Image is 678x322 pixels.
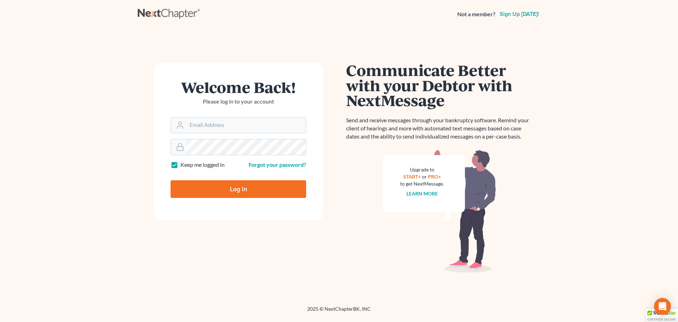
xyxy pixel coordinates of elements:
[171,180,306,198] input: Log In
[400,180,444,187] div: to get NextMessage.
[498,11,540,17] a: Sign up [DATE]!
[346,116,533,141] p: Send and receive messages through your bankruptcy software. Remind your client of hearings and mo...
[383,149,496,273] img: nextmessage_bg-59042aed3d76b12b5cd301f8e5b87938c9018125f34e5fa2b7a6b67550977c72.svg
[654,298,671,315] div: Open Intercom Messenger
[346,63,533,108] h1: Communicate Better with your Debtor with NextMessage
[457,10,495,18] strong: Not a member?
[406,191,438,197] a: Learn more
[187,117,306,133] input: Email Address
[403,174,421,180] a: START+
[171,80,306,95] h1: Welcome Back!
[428,174,441,180] a: PRO+
[646,309,678,322] div: TrustedSite Certified
[180,161,225,169] label: Keep me logged in
[249,161,306,168] a: Forgot your password?
[400,166,444,173] div: Upgrade to
[138,305,540,318] div: 2025 © NextChapterBK, INC
[171,98,306,106] p: Please log in to your account
[422,174,427,180] span: or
